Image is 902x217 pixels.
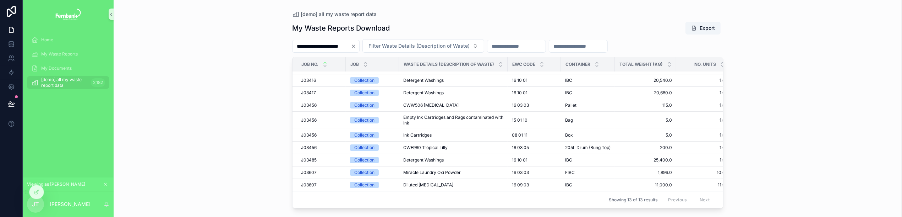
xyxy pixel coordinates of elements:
[619,170,672,175] span: 1,896.0
[27,48,109,60] a: My Waste Reports
[619,117,672,123] span: 5.0
[403,90,444,96] span: Detergent Washings
[565,102,576,108] span: Pallet
[41,37,53,43] span: Home
[680,132,725,138] span: 1.0
[619,102,672,108] span: 115.0
[27,62,109,75] a: My Documents
[301,182,317,188] span: J03607
[619,157,672,163] span: 25,400.0
[301,132,317,138] span: J03456
[680,117,725,123] span: 1.0
[301,11,377,18] span: [demo] all my waste report data
[55,9,81,20] img: App logo
[565,170,575,175] span: FIBC
[354,169,375,176] div: Collection
[512,90,527,96] span: 16 10 01
[512,132,527,138] span: 08 01 11
[404,62,494,67] span: Waste Details (Description of Waste)
[354,144,375,151] div: Collection
[512,117,527,123] span: 15 01 10
[301,102,317,108] span: J03456
[619,78,672,83] span: 20,540.0
[403,157,444,163] span: Detergent Washings
[680,102,725,108] span: 1.0
[619,182,672,188] span: 11,000.0
[301,78,316,83] span: J03416
[694,62,716,67] span: No. Units
[301,170,317,175] span: J03607
[301,90,316,96] span: J03417
[354,77,375,84] div: Collection
[32,200,39,208] span: JT
[354,182,375,188] div: Collection
[403,132,432,138] span: Ink Cartridges
[292,23,390,33] h1: My Waste Reports Download
[619,62,663,67] span: Total Weight (KG)
[609,197,657,203] span: Showing 13 of 13 results
[565,145,611,150] span: 205L Drum (Bung Top)
[619,145,672,150] span: 200.0
[301,117,317,123] span: J03456
[50,201,91,208] p: [PERSON_NAME]
[41,77,88,88] span: [demo] all my waste report data
[301,145,317,150] span: J03456
[565,182,572,188] span: IBC
[619,90,672,96] span: 20,680.0
[354,102,375,108] div: Collection
[680,145,725,150] span: 1.0
[41,51,78,57] span: My Waste Reports
[27,33,109,46] a: Home
[565,62,590,67] span: Container
[512,78,527,83] span: 16 10 01
[403,170,461,175] span: Miracle Laundry Oxi Powder
[685,22,721,35] button: Export
[403,102,459,108] span: CWW506 [MEDICAL_DATA]
[27,76,109,89] a: [demo] all my waste report data2,182
[27,181,85,187] span: Viewing as [PERSON_NAME]
[23,28,114,98] div: scrollable content
[403,182,453,188] span: Diluted [MEDICAL_DATA]
[680,78,725,83] span: 1.0
[354,157,375,163] div: Collection
[565,78,572,83] span: IBC
[619,132,672,138] span: 5.0
[354,117,375,123] div: Collection
[512,62,535,67] span: EWC Code
[41,65,72,71] span: My Documents
[512,145,529,150] span: 16 03 05
[91,78,105,87] div: 2,182
[565,90,572,96] span: IBC
[403,145,448,150] span: CWE960 Tropical Lilly
[354,132,375,138] div: Collection
[301,62,318,67] span: Job No.
[680,90,725,96] span: 1.0
[351,43,359,49] button: Clear
[354,90,375,96] div: Collection
[512,170,529,175] span: 16 03 03
[565,157,572,163] span: IBC
[512,157,527,163] span: 16 10 01
[680,182,725,188] span: 11.0
[403,78,444,83] span: Detergent Washings
[565,132,573,138] span: Box
[512,102,529,108] span: 16 03 03
[512,182,529,188] span: 16 09 03
[565,117,573,123] span: Bag
[680,170,725,175] span: 10.0
[680,157,725,163] span: 1.0
[301,157,317,163] span: J03485
[292,11,377,18] a: [demo] all my waste report data
[368,42,470,49] span: Filter Waste Details (Description of Waste)
[403,115,503,126] span: Empty Ink Cartridges and Rags contaminated with Ink
[362,39,484,53] button: Select Button
[350,62,359,67] span: Job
